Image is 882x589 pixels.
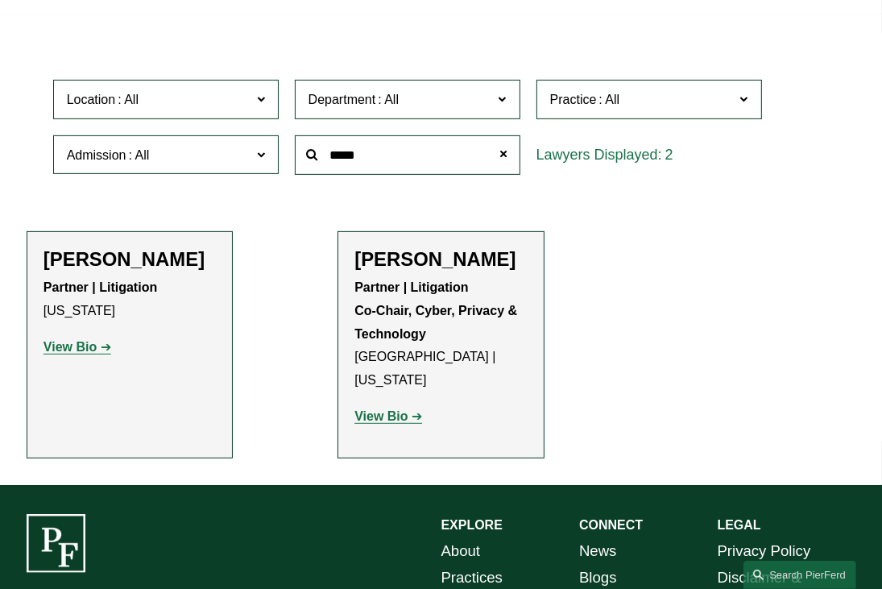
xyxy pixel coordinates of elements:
h2: [PERSON_NAME] [354,248,527,272]
h2: [PERSON_NAME] [43,248,216,272]
span: 2 [665,147,673,163]
p: [GEOGRAPHIC_DATA] | [US_STATE] [354,276,527,392]
span: Practice [550,93,597,106]
span: Department [308,93,376,106]
a: View Bio [43,340,111,354]
strong: CONNECT [579,518,643,532]
a: View Bio [354,409,422,423]
strong: View Bio [43,340,97,354]
p: [US_STATE] [43,276,216,323]
span: Admission [67,148,126,162]
strong: EXPLORE [441,518,503,532]
strong: View Bio [354,409,408,423]
a: About [441,537,481,565]
strong: Partner | Litigation Co-Chair, Cyber, Privacy & Technology [354,280,520,341]
a: Privacy Policy [718,537,811,565]
strong: LEGAL [718,518,761,532]
a: Search this site [743,561,856,589]
span: Location [67,93,116,106]
a: News [579,537,617,565]
strong: Partner | Litigation [43,280,157,294]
